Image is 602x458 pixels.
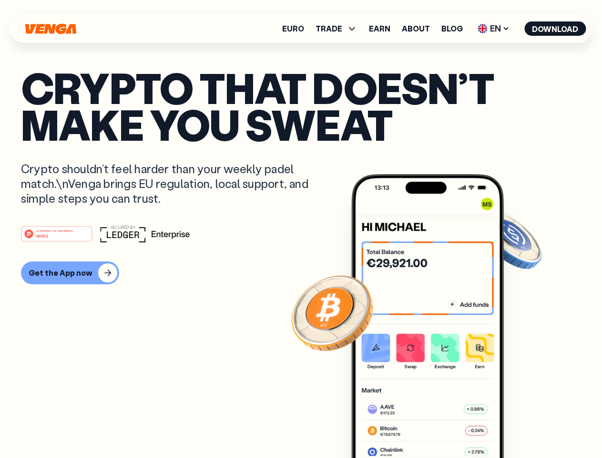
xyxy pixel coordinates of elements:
span: TRADE [316,25,342,32]
div: Get the App now [29,268,92,278]
tspan: Web3 [36,233,48,238]
a: Blog [441,25,463,32]
a: Euro [282,25,304,32]
a: #1 PRODUCT OF THE MONTHWeb3 [21,231,92,244]
button: Download [524,21,586,36]
img: USDC coin [475,205,544,274]
svg: Home [24,23,77,34]
img: flag-uk [478,24,487,33]
span: TRADE [316,23,357,34]
tspan: #1 PRODUCT OF THE MONTH [36,229,72,232]
a: Get the App now [21,261,581,284]
a: Earn [369,25,390,32]
button: Get the App now [21,261,119,284]
p: Crypto shouldn’t feel harder than your weekly padel match.\nVenga brings EU regulation, local sup... [21,161,322,206]
p: Crypto that doesn’t make you sweat [21,69,581,142]
a: About [402,25,430,32]
img: Bitcoin [289,270,375,355]
span: EN [474,21,513,36]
